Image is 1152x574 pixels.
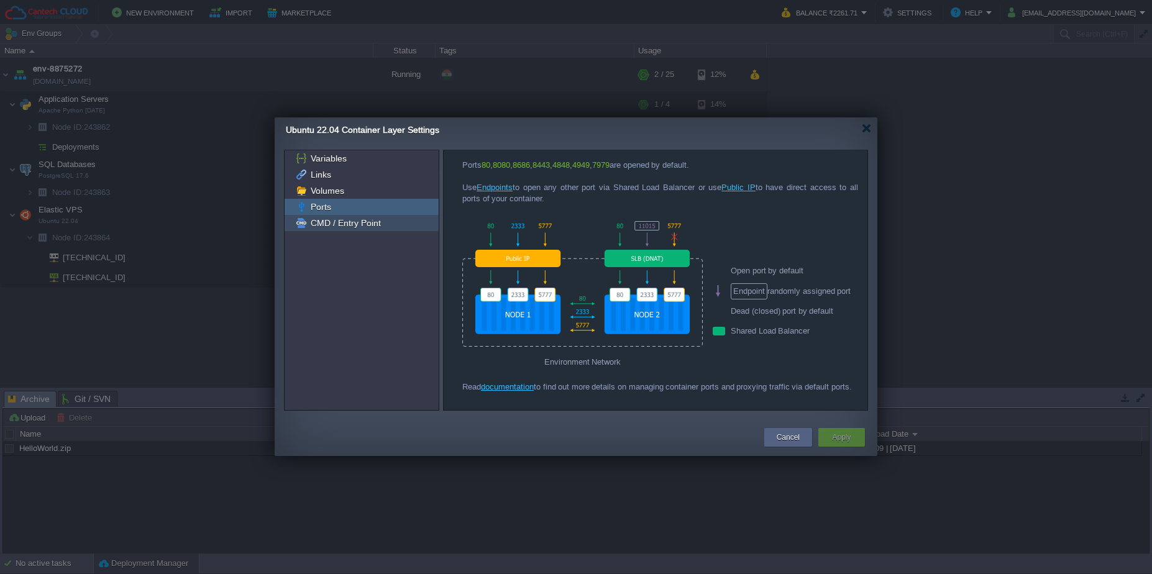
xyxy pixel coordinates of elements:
[481,382,534,391] a: documentation
[712,301,877,321] div: Dead (closed) port by default
[493,160,510,170] span: 8080
[286,125,439,135] span: Ubuntu 22.04 Container Layer Settings
[721,183,756,192] a: Public IP
[513,160,530,170] span: 8686
[572,160,590,170] span: 4949
[308,201,333,212] a: Ports
[592,160,610,170] span: 7979
[712,260,877,281] div: Open port by default
[533,160,550,170] span: 8443
[712,321,877,341] div: Shared Load Balancer
[552,160,570,170] span: 4848
[308,217,383,229] a: CMD / Entry Point
[308,185,346,196] a: Volumes
[462,160,858,204] div: Ports , , , , , , are opened by default. Use to open any other port via Shared Load Balancer or u...
[832,431,851,444] button: Apply
[712,281,877,301] div: randomly assigned port
[308,153,349,164] a: Variables
[777,431,800,444] button: Cancel
[462,381,858,393] div: Read to find out more details on managing container ports and proxying traffic via default ports.
[731,283,767,299] span: Endpoint
[477,183,513,192] a: Endpoints
[462,350,703,372] div: Environment Network
[482,160,490,170] span: 80
[308,169,333,180] a: Links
